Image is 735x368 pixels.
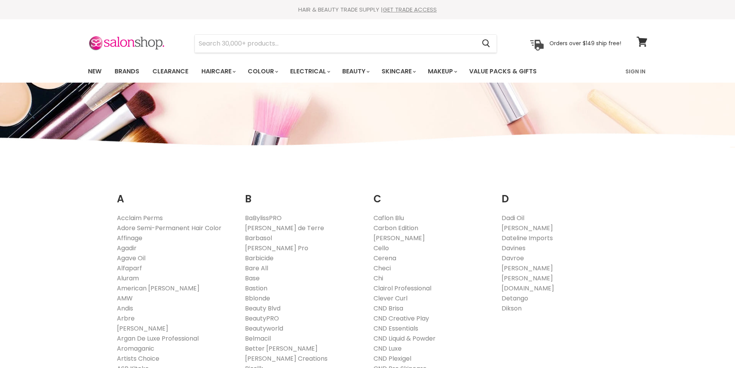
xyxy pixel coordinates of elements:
[117,264,142,273] a: Alfaparf
[422,63,462,80] a: Makeup
[373,354,411,363] a: CND Plexigel
[373,284,431,293] a: Clairol Professional
[117,244,137,253] a: Agadir
[284,63,335,80] a: Electrical
[373,181,490,207] h2: C
[78,60,657,83] nav: Main
[242,63,283,80] a: Colour
[373,314,429,323] a: CND Creative Play
[502,284,554,293] a: [DOMAIN_NAME]
[117,324,168,333] a: [PERSON_NAME]
[78,6,657,14] div: HAIR & BEAUTY TRADE SUPPLY |
[147,63,194,80] a: Clearance
[476,35,497,53] button: Search
[373,274,383,283] a: Chi
[117,344,154,353] a: Aromaganic
[502,304,522,313] a: Dikson
[117,234,142,243] a: Affinage
[502,254,524,263] a: Davroe
[373,294,407,303] a: Clever Curl
[373,344,402,353] a: CND Luxe
[245,314,279,323] a: BeautyPRO
[373,324,418,333] a: CND Essentials
[502,214,524,222] a: Dadi Oil
[109,63,145,80] a: Brands
[245,244,308,253] a: [PERSON_NAME] Pro
[373,214,404,222] a: Caflon Blu
[245,274,260,283] a: Base
[196,63,240,80] a: Haircare
[117,254,145,263] a: Agave Oil
[383,5,437,14] a: GET TRADE ACCESS
[117,334,199,343] a: Argan De Luxe Professional
[502,294,528,303] a: Detango
[117,284,199,293] a: American [PERSON_NAME]
[117,214,163,222] a: Acclaim Perms
[373,234,425,243] a: [PERSON_NAME]
[82,60,582,83] ul: Main menu
[245,324,283,333] a: Beautyworld
[245,304,280,313] a: Beauty Blvd
[373,254,396,263] a: Cerena
[245,344,318,353] a: Better [PERSON_NAME]
[245,254,274,263] a: Barbicide
[502,244,525,253] a: Davines
[373,264,391,273] a: Checi
[245,234,272,243] a: Barbasol
[117,181,234,207] h2: A
[194,34,497,53] form: Product
[373,334,436,343] a: CND Liquid & Powder
[463,63,542,80] a: Value Packs & Gifts
[117,314,135,323] a: Arbre
[82,63,107,80] a: New
[245,284,267,293] a: Bastion
[245,214,282,222] a: BaBylissPRO
[549,40,621,47] p: Orders over $149 ship free!
[376,63,421,80] a: Skincare
[502,224,553,232] a: [PERSON_NAME]
[502,274,553,283] a: [PERSON_NAME]
[245,264,268,273] a: Bare All
[245,294,270,303] a: Bblonde
[502,181,618,207] h2: D
[245,181,362,207] h2: B
[502,264,553,273] a: [PERSON_NAME]
[336,63,374,80] a: Beauty
[117,224,221,232] a: Adore Semi-Permanent Hair Color
[502,234,553,243] a: Dateline Imports
[373,244,389,253] a: Cello
[373,304,403,313] a: CND Brisa
[195,35,476,53] input: Search
[373,224,418,232] a: Carbon Edition
[117,304,133,313] a: Andis
[117,294,133,303] a: AMW
[117,274,139,283] a: Aluram
[245,334,271,343] a: Belmacil
[117,354,159,363] a: Artists Choice
[621,63,650,80] a: Sign In
[245,354,328,363] a: [PERSON_NAME] Creations
[245,224,324,232] a: [PERSON_NAME] de Terre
